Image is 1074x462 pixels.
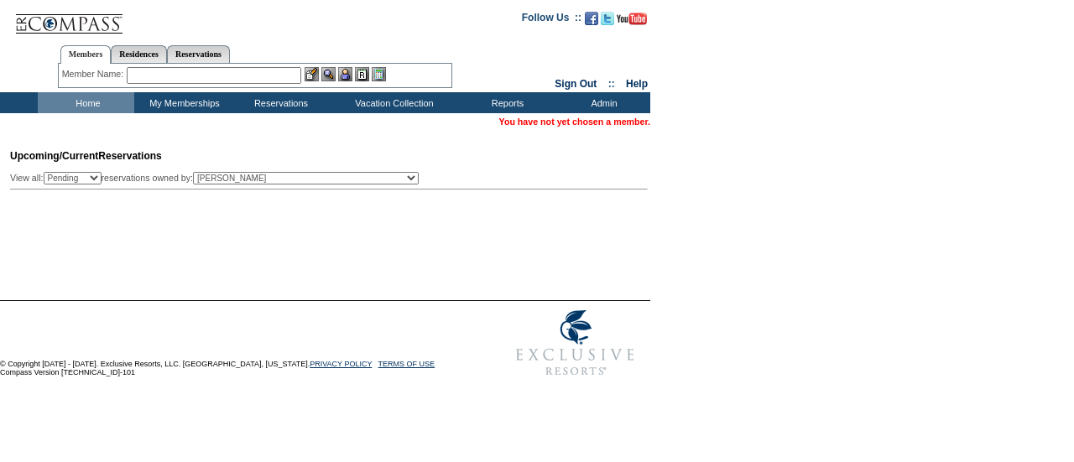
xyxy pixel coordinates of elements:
[500,301,650,385] img: Exclusive Resorts
[585,17,598,27] a: Become our fan on Facebook
[231,92,327,113] td: Reservations
[10,150,162,162] span: Reservations
[60,45,112,64] a: Members
[554,92,650,113] td: Admin
[338,67,352,81] img: Impersonate
[134,92,231,113] td: My Memberships
[617,13,647,25] img: Subscribe to our YouTube Channel
[111,45,167,63] a: Residences
[617,17,647,27] a: Subscribe to our YouTube Channel
[601,12,614,25] img: Follow us on Twitter
[327,92,457,113] td: Vacation Collection
[62,67,127,81] div: Member Name:
[499,117,650,127] span: You have not yet chosen a member.
[608,78,615,90] span: ::
[372,67,386,81] img: b_calculator.gif
[601,17,614,27] a: Follow us on Twitter
[310,360,372,368] a: PRIVACY POLICY
[626,78,648,90] a: Help
[38,92,134,113] td: Home
[321,67,336,81] img: View
[305,67,319,81] img: b_edit.gif
[585,12,598,25] img: Become our fan on Facebook
[10,172,426,184] div: View all: reservations owned by:
[555,78,597,90] a: Sign Out
[522,10,581,30] td: Follow Us ::
[355,67,369,81] img: Reservations
[378,360,435,368] a: TERMS OF USE
[10,150,98,162] span: Upcoming/Current
[457,92,554,113] td: Reports
[167,45,230,63] a: Reservations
